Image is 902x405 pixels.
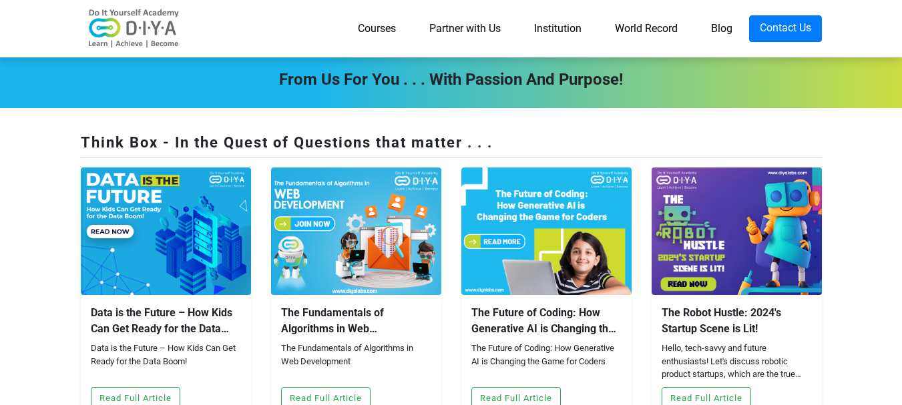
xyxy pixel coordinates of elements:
div: Hello, tech-savvy and future enthusiasts! Let's discuss robotic product startups, which are the t... [662,342,812,382]
a: World Record [598,15,694,42]
div: The Fundamentals of Algorithms in Web Development [281,342,431,382]
div: The Robot Hustle: 2024's Startup Scene is Lit! [662,305,812,337]
img: blog-2024120862518.jpg [81,167,251,295]
a: Read Full Article [471,391,561,404]
a: Read Full Article [662,391,751,404]
div: Data is the Future – How Kids Can Get Ready for the Data Boom! [91,305,241,337]
img: logo-v2.png [81,9,188,49]
div: Think Box - In the Quest of Questions that matter . . . [81,131,822,157]
div: From Us For You . . . with Passion and Purpose! [71,67,832,91]
a: Institution [517,15,598,42]
div: The Future of Coding: How Generative AI is Changing the Game for Coders [471,305,622,337]
div: The Fundamentals of Algorithms in Web Development [281,305,431,337]
a: Blog [694,15,749,42]
a: Contact Us [749,15,822,42]
div: The Future of Coding: How Generative AI is Changing the Game for Coders [471,342,622,382]
div: Data is the Future – How Kids Can Get Ready for the Data Boom! [91,342,241,382]
img: blog-2023121842428.jpg [652,167,822,295]
a: Read Full Article [91,391,180,404]
img: blog-2024042853928.jpg [271,167,441,295]
a: Partner with Us [413,15,517,42]
a: Courses [341,15,413,42]
a: Read Full Article [281,391,371,404]
img: blog-2024042095551.jpg [461,167,632,295]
